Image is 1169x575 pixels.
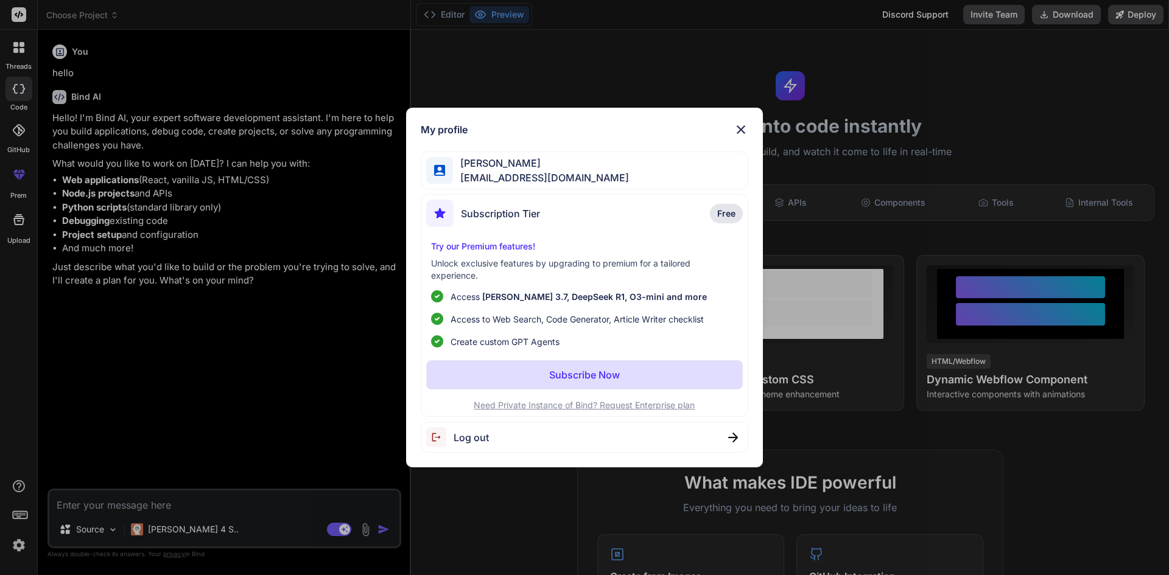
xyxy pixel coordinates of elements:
[426,399,743,411] p: Need Private Instance of Bind? Request Enterprise plan
[426,427,454,447] img: logout
[451,290,707,303] p: Access
[717,207,735,220] span: Free
[431,290,443,302] img: checklist
[453,156,629,170] span: [PERSON_NAME]
[431,240,739,253] p: Try our Premium features!
[734,122,748,137] img: close
[482,291,707,302] span: [PERSON_NAME] 3.7, DeepSeek R1, O3-mini and more
[454,430,489,445] span: Log out
[426,360,743,389] button: Subscribe Now
[431,257,739,282] p: Unlock exclusive features by upgrading to premium for a tailored experience.
[728,433,738,442] img: close
[461,206,540,221] span: Subscription Tier
[451,313,704,326] span: Access to Web Search, Code Generator, Article Writer checklist
[426,200,454,227] img: subscription
[431,313,443,325] img: checklist
[421,122,468,137] h1: My profile
[434,165,446,176] img: profile
[451,335,560,348] span: Create custom GPT Agents
[549,368,620,382] p: Subscribe Now
[453,170,629,185] span: [EMAIL_ADDRESS][DOMAIN_NAME]
[431,335,443,347] img: checklist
